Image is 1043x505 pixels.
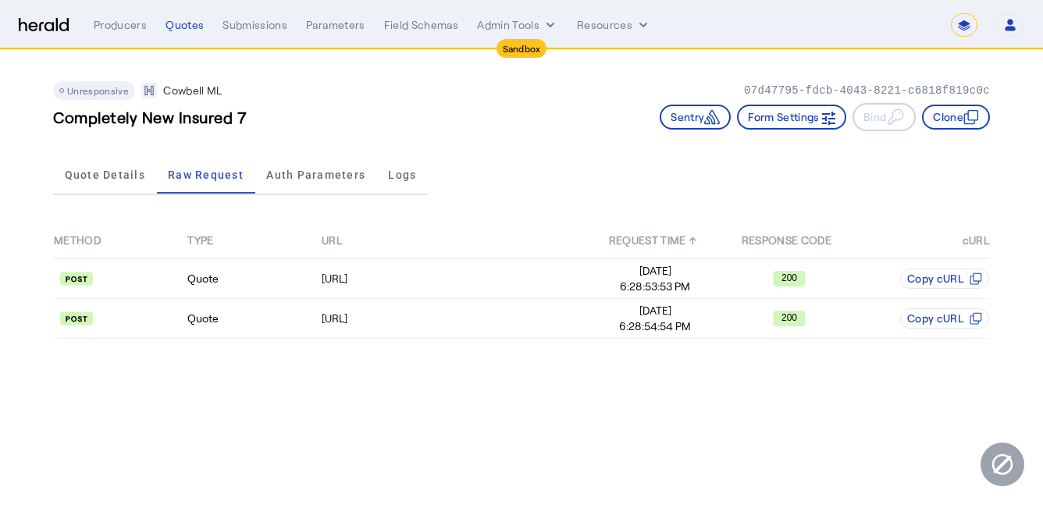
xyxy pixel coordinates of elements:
[166,17,204,33] div: Quotes
[589,279,721,294] span: 6:28:53:53 PM
[163,83,222,98] p: Cowbell ML
[856,223,990,258] th: cURL
[322,311,588,326] div: [URL]
[853,103,916,131] button: Bind
[900,269,989,289] button: Copy cURL
[94,17,147,33] div: Producers
[187,223,320,258] th: TYPE
[922,105,990,130] button: Clone
[737,105,846,130] button: Form Settings
[388,169,416,180] span: Logs
[65,169,145,180] span: Quote Details
[900,308,989,329] button: Copy cURL
[577,17,651,33] button: Resources dropdown menu
[689,233,696,247] span: ↑
[744,83,990,98] p: 07d47795-fdcb-4043-8221-c6818f819c0c
[722,223,856,258] th: RESPONSE CODE
[53,106,246,128] h3: Completely New Insured 7
[497,39,547,58] div: Sandbox
[589,303,721,318] span: [DATE]
[187,299,320,339] td: Quote
[781,312,797,323] text: 200
[660,105,731,130] button: Sentry
[781,272,797,283] text: 200
[222,17,287,33] div: Submissions
[384,17,459,33] div: Field Schemas
[19,18,69,33] img: Herald Logo
[168,169,244,180] span: Raw Request
[266,169,365,180] span: Auth Parameters
[589,318,721,334] span: 6:28:54:54 PM
[187,258,320,299] td: Quote
[322,271,588,286] div: [URL]
[589,263,721,279] span: [DATE]
[321,223,589,258] th: URL
[306,17,365,33] div: Parameters
[53,223,187,258] th: METHOD
[477,17,558,33] button: internal dropdown menu
[67,85,129,96] span: Unresponsive
[589,223,722,258] th: REQUEST TIME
